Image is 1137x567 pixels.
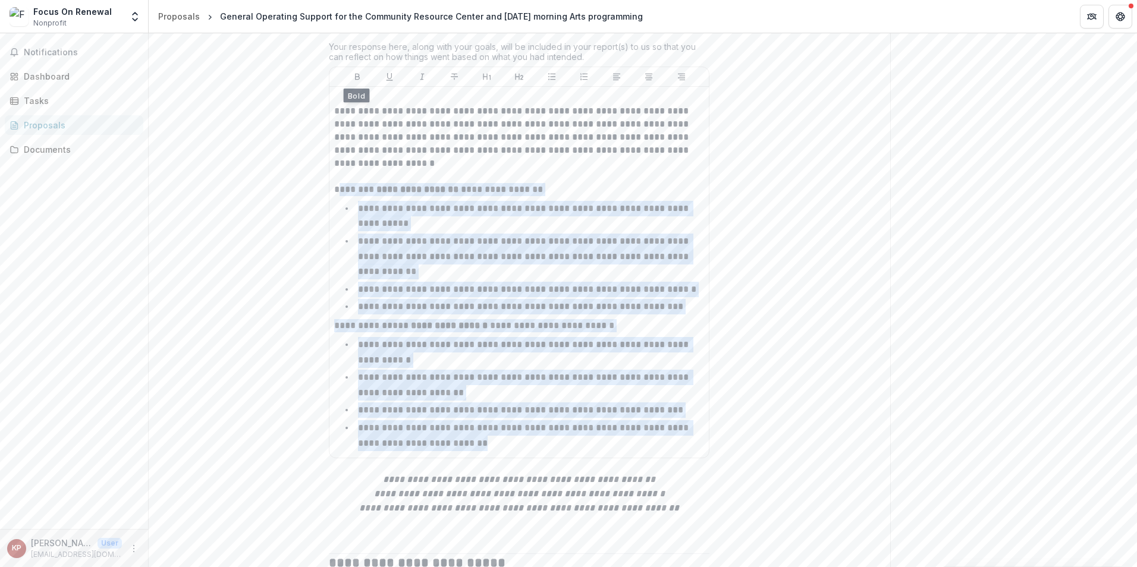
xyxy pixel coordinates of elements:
[5,91,143,111] a: Tasks
[382,70,397,84] button: Underline
[31,549,122,560] p: [EMAIL_ADDRESS][DOMAIN_NAME]
[5,140,143,159] a: Documents
[5,115,143,135] a: Proposals
[577,70,591,84] button: Ordered List
[24,94,134,107] div: Tasks
[5,43,143,62] button: Notifications
[5,67,143,86] a: Dashboard
[24,70,134,83] div: Dashboard
[24,119,134,131] div: Proposals
[642,70,656,84] button: Align Center
[127,541,141,556] button: More
[1080,5,1104,29] button: Partners
[415,70,429,84] button: Italicize
[610,70,624,84] button: Align Left
[512,70,526,84] button: Heading 2
[127,5,143,29] button: Open entity switcher
[24,143,134,156] div: Documents
[10,7,29,26] img: Focus On Renewal
[24,48,139,58] span: Notifications
[153,8,648,25] nav: breadcrumb
[153,8,205,25] a: Proposals
[98,538,122,549] p: User
[674,70,689,84] button: Align Right
[220,10,643,23] div: General Operating Support for the Community Resource Center and [DATE] morning Arts programming
[31,537,93,549] p: [PERSON_NAME]
[447,70,461,84] button: Strike
[545,70,559,84] button: Bullet List
[1108,5,1132,29] button: Get Help
[33,5,112,18] div: Focus On Renewal
[158,10,200,23] div: Proposals
[12,544,21,552] div: Kevin Platz
[33,18,67,29] span: Nonprofit
[480,70,494,84] button: Heading 1
[350,70,365,84] button: Bold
